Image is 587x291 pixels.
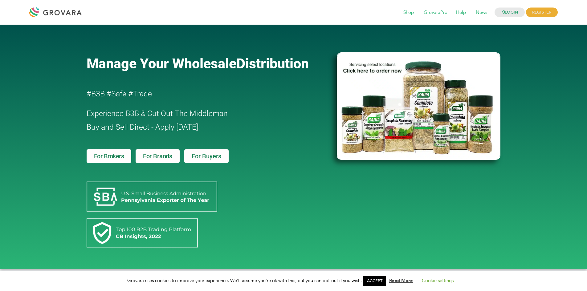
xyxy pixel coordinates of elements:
[87,55,236,72] span: Manage Your Wholesale
[87,55,327,72] a: Manage Your WholesaleDistribution
[136,149,180,163] a: For Brands
[471,9,491,16] a: News
[184,149,229,163] a: For Buyers
[143,153,172,159] span: For Brands
[452,9,470,16] a: Help
[471,7,491,18] span: News
[419,7,452,18] span: GrovaraPro
[363,276,386,286] a: ACCEPT
[94,153,124,159] span: For Brokers
[87,109,228,118] span: Experience B3B & Cut Out The Middleman
[87,87,302,101] h2: #B3B #Safe #Trade
[87,149,132,163] a: For Brokers
[495,8,525,17] a: LOGIN
[399,9,418,16] a: Shop
[236,55,309,72] span: Distribution
[87,123,200,131] span: Buy and Sell Direct - Apply [DATE]!
[399,7,418,18] span: Shop
[192,153,221,159] span: For Buyers
[419,9,452,16] a: GrovaraPro
[526,8,558,17] span: REGISTER
[127,277,460,284] span: Grovara uses cookies to improve your experience. We'll assume you're ok with this, but you can op...
[452,7,470,18] span: Help
[389,277,413,284] a: Read More
[422,277,454,284] a: Cookie settings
